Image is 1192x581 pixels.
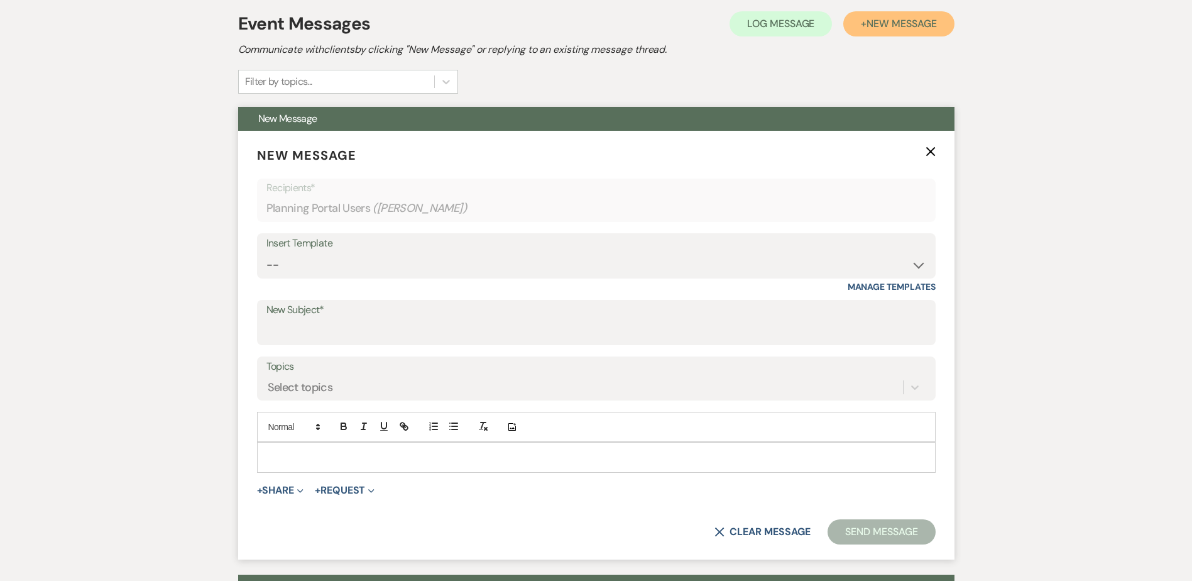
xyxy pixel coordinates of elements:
[730,11,832,36] button: Log Message
[714,527,810,537] button: Clear message
[257,147,356,163] span: New Message
[867,17,936,30] span: New Message
[266,235,926,253] div: Insert Template
[257,485,263,495] span: +
[238,11,371,37] h1: Event Messages
[245,74,312,89] div: Filter by topics...
[848,281,936,292] a: Manage Templates
[238,42,954,57] h2: Communicate with clients by clicking "New Message" or replying to an existing message thread.
[268,379,333,396] div: Select topics
[828,519,935,545] button: Send Message
[257,485,304,495] button: Share
[266,180,926,196] p: Recipients*
[258,112,317,125] span: New Message
[266,301,926,319] label: New Subject*
[315,485,375,495] button: Request
[266,196,926,221] div: Planning Portal Users
[266,358,926,376] label: Topics
[315,485,320,495] span: +
[373,200,467,217] span: ( [PERSON_NAME] )
[747,17,814,30] span: Log Message
[843,11,954,36] button: +New Message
